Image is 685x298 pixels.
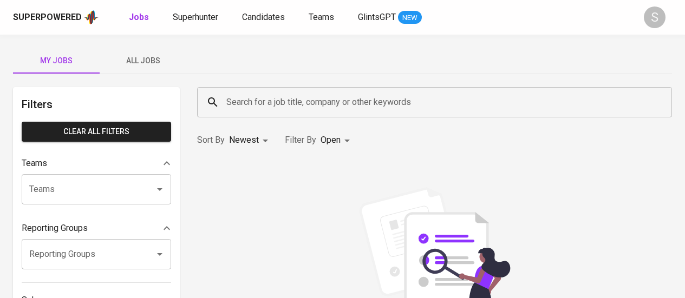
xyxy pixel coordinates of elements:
a: Superhunter [173,11,220,24]
p: Newest [229,134,259,147]
span: Teams [309,12,334,22]
div: Teams [22,153,171,174]
span: NEW [398,12,422,23]
img: app logo [84,9,99,25]
a: Teams [309,11,336,24]
p: Reporting Groups [22,222,88,235]
b: Jobs [129,12,149,22]
div: Newest [229,130,272,150]
span: GlintsGPT [358,12,396,22]
span: Clear All filters [30,125,162,138]
button: Open [152,182,167,197]
a: Jobs [129,11,151,24]
p: Teams [22,157,47,170]
p: Filter By [285,134,316,147]
span: All Jobs [106,54,180,68]
h6: Filters [22,96,171,113]
button: Clear All filters [22,122,171,142]
p: Sort By [197,134,225,147]
a: Superpoweredapp logo [13,9,99,25]
div: Superpowered [13,11,82,24]
button: Open [152,247,167,262]
span: My Jobs [19,54,93,68]
span: Candidates [242,12,285,22]
span: Superhunter [173,12,218,22]
div: Reporting Groups [22,217,171,239]
span: Open [321,135,341,145]
div: S [644,6,666,28]
div: Open [321,130,354,150]
a: GlintsGPT NEW [358,11,422,24]
a: Candidates [242,11,287,24]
